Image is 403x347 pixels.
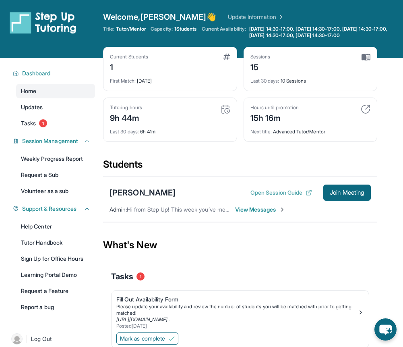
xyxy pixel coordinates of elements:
span: Home [21,87,36,95]
span: Admin : [110,206,127,213]
div: 15h 16m [250,111,299,124]
span: Session Management [22,137,78,145]
span: Tutor/Mentor [116,26,146,32]
div: Current Students [110,54,148,60]
span: Updates [21,103,43,111]
span: Support & Resources [22,205,76,213]
img: user-img [11,333,23,345]
a: Volunteer as a sub [16,184,95,198]
div: Posted [DATE] [116,323,358,329]
img: card [362,54,370,61]
span: Join Meeting [330,190,364,195]
a: Sign Up for Office Hours [16,251,95,266]
button: chat-button [374,318,397,341]
div: [PERSON_NAME] [110,187,176,198]
span: Log Out [31,335,52,343]
div: What's New [103,227,377,263]
a: Home [16,84,95,98]
span: 1 [136,272,145,281]
span: Last 30 days : [110,129,139,135]
span: Next title : [250,129,272,135]
a: Report a bug [16,300,95,314]
span: | [26,334,28,344]
span: Dashboard [22,69,51,77]
div: 15 [250,60,271,73]
button: Open Session Guide [250,189,312,197]
button: Session Management [19,137,90,145]
a: Updates [16,100,95,114]
span: Welcome, [PERSON_NAME] 👋 [103,11,217,23]
span: View Messages [235,206,285,214]
span: Last 30 days : [250,78,279,84]
span: First Match : [110,78,136,84]
div: Students [103,158,377,176]
span: 1 [39,119,47,127]
div: Advanced Tutor/Mentor [250,124,371,135]
a: Help Center [16,219,95,234]
span: Hi from Step Up! This week you’ve met for 0 minutes and this month you’ve met for 7 hours. Happy ... [127,206,403,213]
span: Title: [103,26,114,32]
div: Sessions [250,54,271,60]
img: card [223,54,230,60]
img: card [361,104,370,114]
span: Mark as complete [120,335,165,343]
div: 6h 41m [110,124,230,135]
span: Tasks [111,271,133,282]
div: Hours until promotion [250,104,299,111]
a: [URL][DOMAIN_NAME].. [116,316,170,322]
img: Mark as complete [168,335,175,342]
button: Mark as complete [116,332,178,345]
a: Weekly Progress Report [16,152,95,166]
img: Chevron Right [276,13,284,21]
a: Tasks1 [16,116,95,131]
div: Please update your availability and review the number of students you will be matched with prior ... [116,303,358,316]
span: Capacity: [151,26,173,32]
div: 9h 44m [110,111,142,124]
button: Dashboard [19,69,90,77]
a: Request a Feature [16,284,95,298]
button: Support & Resources [19,205,90,213]
div: 1 [110,60,148,73]
a: Update Information [228,13,284,21]
a: Learning Portal Demo [16,268,95,282]
span: 1 Students [174,26,197,32]
div: 10 Sessions [250,73,371,84]
span: [DATE] 14:30-17:00, [DATE] 14:30-17:00, [DATE] 14:30-17:00, [DATE] 14:30-17:00, [DATE] 14:30-17:00 [249,26,401,39]
img: logo [10,11,76,34]
span: Current Availability: [202,26,246,39]
a: Tutor Handbook [16,235,95,250]
button: Join Meeting [323,185,371,201]
div: Tutoring hours [110,104,142,111]
div: Fill Out Availability Form [116,295,358,303]
a: [DATE] 14:30-17:00, [DATE] 14:30-17:00, [DATE] 14:30-17:00, [DATE] 14:30-17:00, [DATE] 14:30-17:00 [248,26,403,39]
div: [DATE] [110,73,230,84]
span: Tasks [21,119,36,127]
img: card [221,104,230,114]
img: Chevron-Right [279,206,285,213]
a: Fill Out Availability FormPlease update your availability and review the number of students you w... [112,291,369,331]
a: Request a Sub [16,168,95,182]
